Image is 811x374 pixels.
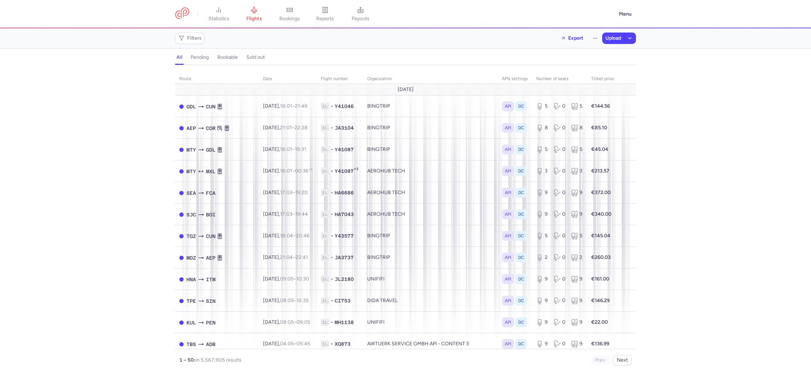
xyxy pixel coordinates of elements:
[498,74,532,84] th: APIs settings
[201,6,236,22] a: statistics
[280,168,292,174] time: 18:01
[295,146,306,152] time: 19:31
[587,74,618,84] th: Ticket price
[571,103,583,110] div: 5
[331,340,333,347] span: •
[179,357,194,363] strong: 1 – 50
[206,276,216,283] span: ITM
[186,340,196,348] span: TBS
[317,74,363,84] th: Flight number
[518,189,524,196] span: DC
[331,168,333,175] span: •
[321,297,329,304] span: 1L
[571,340,583,347] div: 9
[308,167,312,172] sup: +1
[505,254,511,261] span: API
[321,254,329,261] span: 1L
[363,312,498,333] td: UNIFIFI
[398,87,414,92] span: [DATE]
[321,211,329,218] span: 1L
[280,211,292,217] time: 17:03
[505,232,511,239] span: API
[331,189,333,196] span: •
[518,211,524,218] span: DC
[536,124,548,131] div: 8
[331,232,333,239] span: •
[263,189,308,195] span: [DATE],
[280,297,294,304] time: 08:05
[206,297,216,305] span: SIN
[321,124,329,131] span: 1L
[175,7,189,21] a: CitizenPlane red outlined logo
[536,232,548,239] div: 5
[363,96,498,117] td: BINGTRIP
[554,103,565,110] div: 0
[206,168,216,175] span: MXL
[335,232,354,239] span: Y43577
[263,341,310,347] span: [DATE],
[518,340,524,347] span: DC
[591,125,607,131] strong: €85.10
[505,211,511,218] span: API
[186,276,196,283] span: HNA
[246,54,265,61] h4: sold out
[236,6,272,22] a: flights
[331,124,333,131] span: •
[280,211,308,217] span: –
[186,254,196,262] span: MDZ
[591,233,610,239] strong: €145.04
[280,341,310,347] span: –
[591,297,610,304] strong: €146.29
[208,16,229,22] span: statistics
[554,319,565,326] div: 0
[571,211,583,218] div: 9
[296,276,309,282] time: 10:30
[263,297,309,304] span: [DATE],
[186,103,196,110] span: GDL
[186,297,196,305] span: TPE
[556,33,588,44] button: Export
[280,189,308,195] span: –
[363,225,498,247] td: BINGTRIP
[331,146,333,153] span: •
[175,74,259,84] th: route
[297,297,309,304] time: 12:35
[363,74,498,84] th: organization
[571,319,583,326] div: 9
[263,211,308,217] span: [DATE],
[263,254,308,260] span: [DATE],
[335,189,354,196] span: HA6686
[571,168,583,175] div: 3
[307,6,343,22] a: reports
[518,232,524,239] span: DC
[280,297,309,304] span: –
[554,146,565,153] div: 0
[331,276,333,283] span: •
[505,146,511,153] span: API
[536,297,548,304] div: 9
[518,254,524,261] span: DC
[591,341,609,347] strong: €136.99
[263,276,309,282] span: [DATE],
[505,168,511,175] span: API
[591,276,609,282] strong: €161.00
[321,276,329,283] span: 1L
[206,103,216,110] span: CUN
[536,340,548,347] div: 9
[335,103,354,110] span: Y41046
[295,168,312,174] time: 00:36
[316,16,334,22] span: reports
[554,232,565,239] div: 0
[321,168,329,175] span: 1L
[280,125,292,131] time: 21:01
[554,189,565,196] div: 0
[280,276,293,282] time: 09:05
[363,117,498,139] td: BINGTRIP
[536,254,548,261] div: 2
[554,211,565,218] div: 0
[186,189,196,197] span: SEA
[591,355,610,365] button: Prev.
[206,254,216,262] span: AEP
[280,233,293,239] time: 18:04
[363,139,498,160] td: BINGTRIP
